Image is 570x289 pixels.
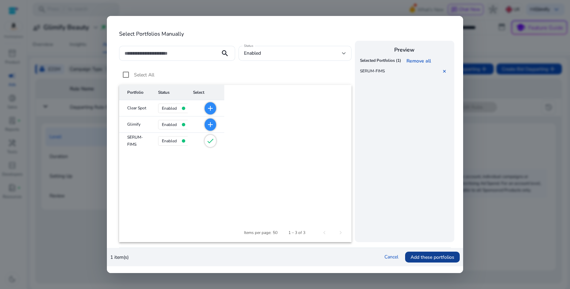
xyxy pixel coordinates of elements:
[358,56,403,66] th: Selected Portfolios (1)
[119,31,451,37] h4: Select Portfolios Manually
[110,254,129,261] p: 1 item(s)
[119,133,153,149] mat-cell: SERUM-FIMS
[162,106,177,111] h4: enabled
[244,50,261,56] span: enabled
[411,254,454,261] span: Add these portfolios
[358,47,451,53] h4: Preview
[288,230,305,236] div: 1 – 3 of 3
[119,85,153,100] mat-header-cell: Portfolio
[134,72,154,78] span: Select All
[206,104,214,112] mat-icon: add
[206,121,214,129] mat-icon: add
[442,68,449,75] a: ✕
[119,116,153,133] mat-cell: Glimify
[273,230,278,236] div: 50
[217,49,233,57] mat-icon: search
[162,122,177,127] h4: enabled
[244,44,253,49] mat-label: Status
[206,137,214,145] mat-icon: check
[244,230,271,236] div: Items per page:
[153,85,188,100] mat-header-cell: Status
[406,58,433,64] a: Remove all
[405,252,460,263] button: Add these portfolios
[384,254,398,260] a: Cancel
[162,139,177,143] h4: enabled
[188,85,224,100] mat-header-cell: Select
[358,66,386,77] td: SERUM-FIMS
[119,100,153,116] mat-cell: Clear Spot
